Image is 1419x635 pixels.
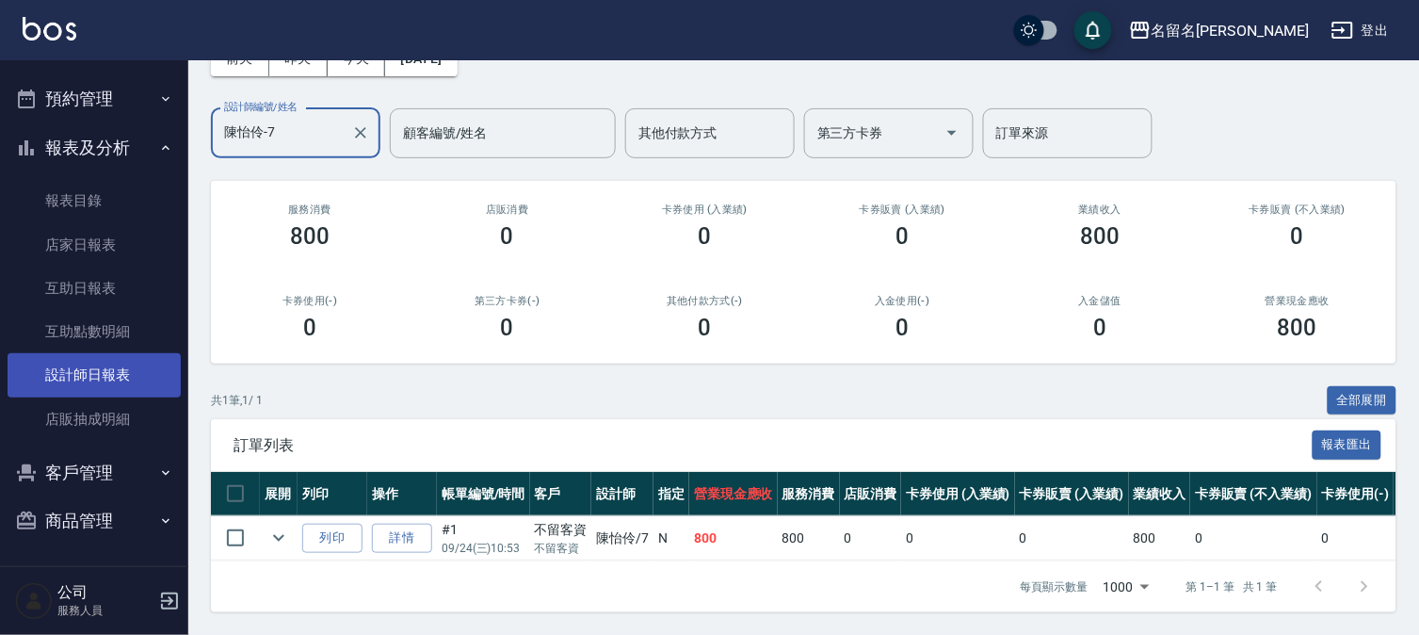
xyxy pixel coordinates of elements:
h3: 0 [699,315,712,341]
td: 0 [1190,516,1316,561]
div: 名留名[PERSON_NAME] [1152,19,1309,42]
h3: 0 [1093,315,1106,341]
h2: 入金使用(-) [826,295,978,307]
th: 帳單編號/時間 [437,472,530,516]
th: 客戶 [530,472,592,516]
th: 列印 [298,472,367,516]
h3: 服務消費 [234,204,386,216]
th: 設計師 [591,472,653,516]
h3: 0 [303,315,316,341]
button: 客戶管理 [8,448,181,497]
button: expand row [265,524,293,552]
div: 1000 [1096,562,1156,612]
button: 登出 [1324,13,1396,48]
p: 每頁顯示數量 [1021,578,1088,595]
td: N [653,516,689,561]
h3: 800 [1080,223,1120,250]
h5: 公司 [57,583,153,602]
a: 報表目錄 [8,179,181,222]
th: 指定 [653,472,689,516]
label: 設計師編號/姓名 [224,100,298,114]
button: 報表及分析 [8,123,181,172]
img: Person [15,582,53,620]
h3: 0 [895,315,909,341]
th: 卡券使用(-) [1317,472,1395,516]
p: 服務人員 [57,602,153,619]
button: 列印 [302,524,363,553]
button: 名留名[PERSON_NAME] [1121,11,1316,50]
a: 報表匯出 [1313,435,1382,453]
button: 預約管理 [8,74,181,123]
button: save [1074,11,1112,49]
p: 09/24 (三) 10:53 [442,540,525,557]
button: 商品管理 [8,497,181,545]
td: 0 [901,516,1015,561]
td: 陳怡伶 /7 [591,516,653,561]
h3: 800 [290,223,330,250]
td: 0 [1317,516,1395,561]
a: 互助點數明細 [8,310,181,353]
p: 第 1–1 筆 共 1 筆 [1186,578,1278,595]
h2: 卡券使用 (入業績) [629,204,782,216]
a: 詳情 [372,524,432,553]
p: 共 1 筆, 1 / 1 [211,392,263,409]
img: Logo [23,17,76,41]
td: 800 [1129,516,1191,561]
a: 店家日報表 [8,223,181,267]
h2: 入金儲值 [1024,295,1176,307]
h3: 0 [1291,223,1304,250]
h2: 店販消費 [431,204,584,216]
td: 800 [778,516,840,561]
button: Open [937,118,967,148]
h3: 0 [501,223,514,250]
a: 設計師日報表 [8,353,181,397]
th: 業績收入 [1129,472,1191,516]
button: 全部展開 [1328,386,1397,415]
button: Clear [347,120,374,146]
button: 報表匯出 [1313,431,1382,460]
h2: 營業現金應收 [1221,295,1374,307]
h2: 卡券販賣 (不入業績) [1221,204,1374,216]
h2: 卡券販賣 (入業績) [826,204,978,216]
h2: 第三方卡券(-) [431,295,584,307]
th: 卡券販賣 (不入業績) [1190,472,1316,516]
th: 服務消費 [778,472,840,516]
h3: 0 [501,315,514,341]
h3: 0 [895,223,909,250]
h2: 業績收入 [1024,204,1176,216]
h2: 其他付款方式(-) [629,295,782,307]
h3: 0 [699,223,712,250]
h2: 卡券使用(-) [234,295,386,307]
th: 卡券使用 (入業績) [901,472,1015,516]
span: 訂單列表 [234,436,1313,455]
th: 營業現金應收 [689,472,778,516]
td: #1 [437,516,530,561]
th: 展開 [260,472,298,516]
div: 不留客資 [535,520,588,540]
th: 店販消費 [840,472,902,516]
td: 0 [840,516,902,561]
th: 操作 [367,472,437,516]
p: 不留客資 [535,540,588,557]
td: 800 [689,516,778,561]
th: 卡券販賣 (入業績) [1015,472,1129,516]
a: 店販抽成明細 [8,398,181,441]
a: 互助日報表 [8,267,181,310]
h3: 800 [1278,315,1317,341]
td: 0 [1015,516,1129,561]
